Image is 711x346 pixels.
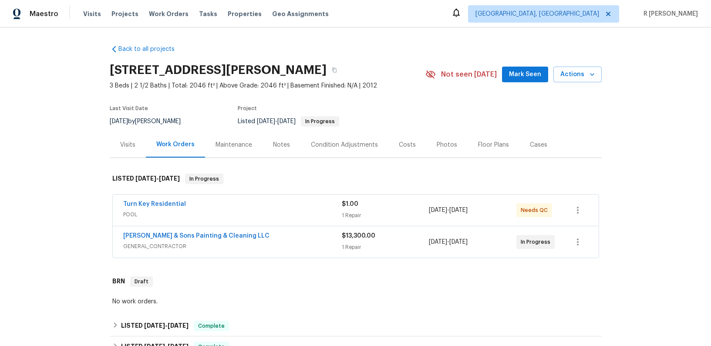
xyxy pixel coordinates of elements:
span: [DATE] [110,118,128,124]
div: LISTED [DATE]-[DATE]Complete [110,316,602,336]
span: Visits [83,10,101,18]
span: - [257,118,296,124]
span: Draft [131,277,152,286]
h6: BRN [112,276,125,287]
span: R [PERSON_NAME] [640,10,698,18]
span: [DATE] [168,322,189,329]
div: Maintenance [216,141,252,149]
div: Visits [120,141,135,149]
span: Complete [195,322,228,330]
div: Work Orders [156,140,195,149]
h6: LISTED [121,321,189,331]
span: Project [238,106,257,111]
div: BRN Draft [110,268,602,296]
a: Back to all projects [110,45,193,54]
button: Copy Address [327,62,342,78]
span: $13,300.00 [342,233,375,239]
div: 1 Repair [342,211,429,220]
span: [DATE] [429,207,447,213]
span: Properties [228,10,262,18]
span: Mark Seen [509,69,541,80]
span: [DATE] [144,322,165,329]
div: by [PERSON_NAME] [110,116,191,127]
div: No work orders. [112,297,599,306]
a: [PERSON_NAME] & Sons Painting & Cleaning LLC [123,233,270,239]
span: [DATE] [257,118,275,124]
span: [DATE] [449,207,468,213]
span: POOL [123,210,342,219]
span: GENERAL_CONTRACTOR [123,242,342,251]
span: [DATE] [429,239,447,245]
div: Cases [530,141,547,149]
span: Projects [111,10,138,18]
button: Actions [553,67,602,83]
div: Condition Adjustments [311,141,378,149]
span: [DATE] [449,239,468,245]
div: Floor Plans [478,141,509,149]
span: Needs QC [521,206,551,215]
span: [DATE] [159,175,180,181]
span: Actions [560,69,595,80]
span: [DATE] [277,118,296,124]
span: Work Orders [149,10,189,18]
span: 3 Beds | 2 1/2 Baths | Total: 2046 ft² | Above Grade: 2046 ft² | Basement Finished: N/A | 2012 [110,81,425,90]
span: Not seen [DATE] [441,70,497,79]
span: - [429,238,468,246]
div: 1 Repair [342,243,429,252]
span: - [144,322,189,329]
span: In Progress [186,175,222,183]
h2: [STREET_ADDRESS][PERSON_NAME] [110,66,327,74]
span: Tasks [199,11,217,17]
span: Last Visit Date [110,106,148,111]
span: In Progress [302,119,338,124]
h6: LISTED [112,174,180,184]
span: - [135,175,180,181]
div: Notes [273,141,290,149]
button: Mark Seen [502,67,548,83]
span: $1.00 [342,201,358,207]
a: Turn Key Residential [123,201,186,207]
span: Maestro [30,10,58,18]
div: Costs [399,141,416,149]
span: In Progress [521,238,554,246]
span: - [429,206,468,215]
span: Listed [238,118,339,124]
div: LISTED [DATE]-[DATE]In Progress [110,165,602,193]
span: [DATE] [135,175,156,181]
span: Geo Assignments [272,10,329,18]
div: Photos [437,141,457,149]
span: [GEOGRAPHIC_DATA], [GEOGRAPHIC_DATA] [475,10,599,18]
